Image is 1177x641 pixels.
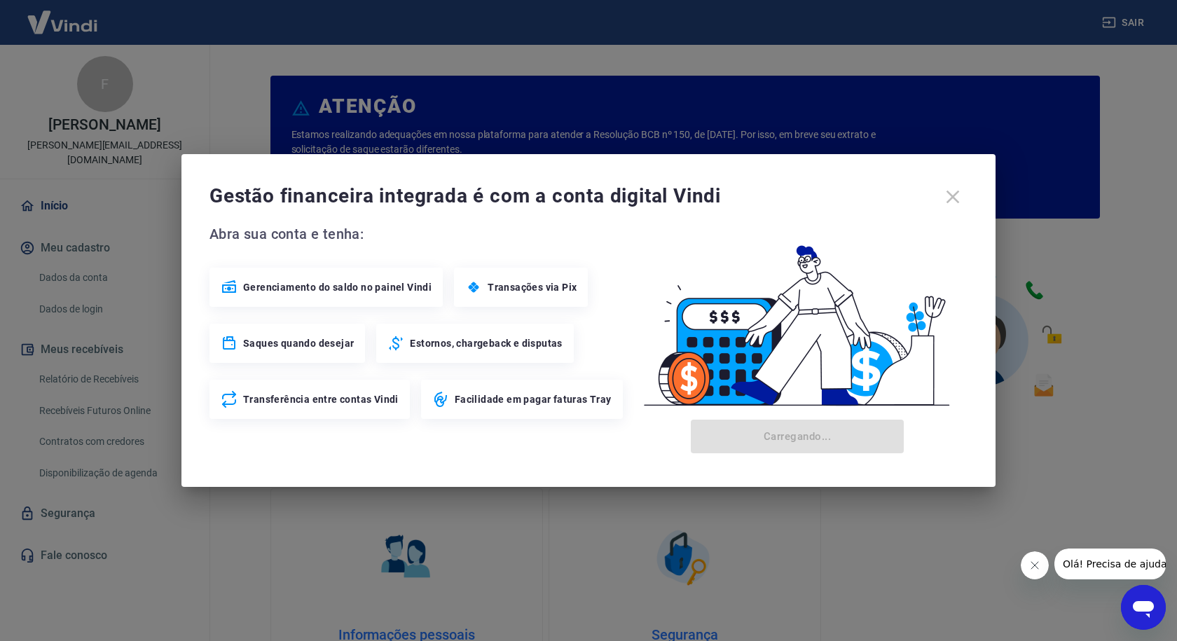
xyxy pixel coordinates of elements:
iframe: Botão para abrir a janela de mensagens [1121,585,1166,630]
span: Olá! Precisa de ajuda? [8,10,118,21]
span: Gerenciamento do saldo no painel Vindi [243,280,432,294]
iframe: Fechar mensagem [1021,551,1049,579]
span: Saques quando desejar [243,336,354,350]
span: Estornos, chargeback e disputas [410,336,562,350]
img: Good Billing [627,223,968,414]
span: Abra sua conta e tenha: [209,223,627,245]
span: Gestão financeira integrada é com a conta digital Vindi [209,182,938,210]
span: Transações via Pix [488,280,577,294]
iframe: Mensagem da empresa [1054,549,1166,579]
span: Facilidade em pagar faturas Tray [455,392,612,406]
span: Transferência entre contas Vindi [243,392,399,406]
